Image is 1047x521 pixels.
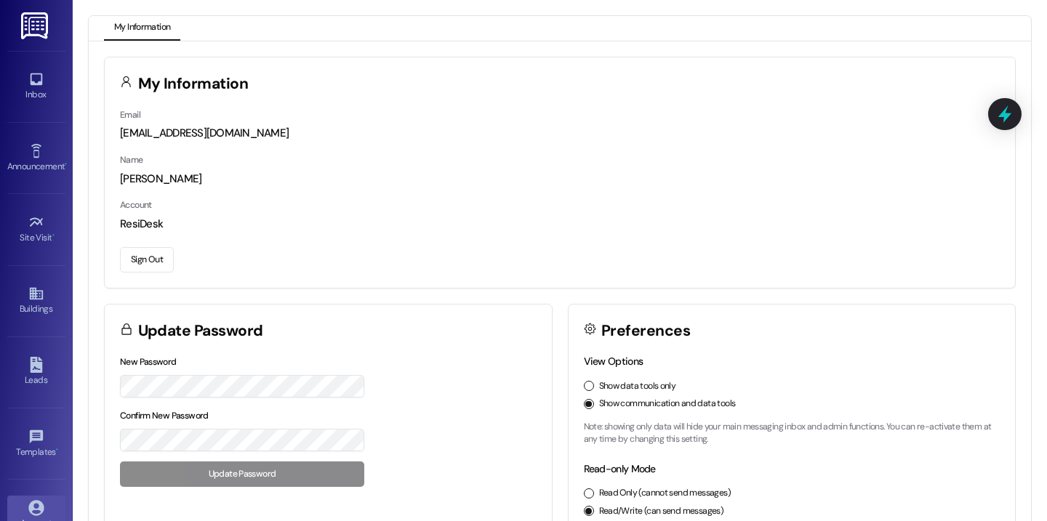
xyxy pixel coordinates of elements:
[7,352,65,392] a: Leads
[599,505,724,518] label: Read/Write (can send messages)
[120,217,1000,232] div: ResiDesk
[120,247,174,272] button: Sign Out
[7,67,65,106] a: Inbox
[7,210,65,249] a: Site Visit •
[138,323,263,339] h3: Update Password
[104,16,180,41] button: My Information
[599,487,731,500] label: Read Only (cannot send messages)
[65,159,67,169] span: •
[56,445,58,455] span: •
[584,355,643,368] label: View Options
[120,109,140,121] label: Email
[599,397,736,411] label: Show communication and data tools
[120,126,1000,141] div: [EMAIL_ADDRESS][DOMAIN_NAME]
[120,356,177,368] label: New Password
[52,230,55,241] span: •
[584,421,1000,446] p: Note: showing only data will hide your main messaging inbox and admin functions. You can re-activ...
[138,76,249,92] h3: My Information
[7,281,65,320] a: Buildings
[120,171,1000,187] div: [PERSON_NAME]
[21,12,51,39] img: ResiDesk Logo
[120,154,143,166] label: Name
[120,410,209,421] label: Confirm New Password
[599,380,676,393] label: Show data tools only
[601,323,690,339] h3: Preferences
[584,462,656,475] label: Read-only Mode
[120,199,152,211] label: Account
[7,424,65,464] a: Templates •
